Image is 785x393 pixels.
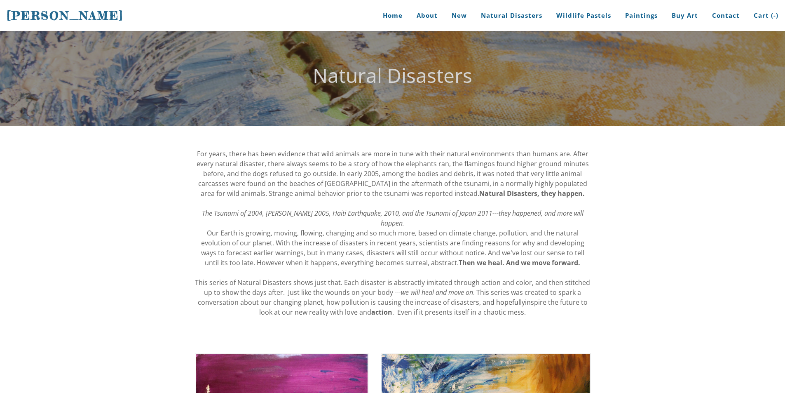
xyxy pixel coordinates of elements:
[7,9,124,23] span: [PERSON_NAME]
[195,278,590,307] span: This series of Natural Disasters shows just that. Each disaster is abstractly imitated through ac...
[459,258,580,267] strong: Then we heal. And we move forward.
[313,62,472,89] font: Natural Disasters
[197,149,589,198] span: For years, there has been evidence that wild animals are more in tune with their natural environm...
[195,149,591,317] div: , and hopefully
[773,11,776,19] span: -
[401,288,473,297] em: we will heal and move on
[371,308,392,317] strong: action
[479,189,585,198] strong: Natural Disasters, they happen.
[202,209,583,228] em: The Tsunami of 2004, [PERSON_NAME] 2005, Haiti Earthquake, 2010, and the Tsunami of Japan 2011---...
[7,8,124,24] a: [PERSON_NAME]
[201,228,584,267] span: Our Earth is growing, moving, flowing, changing and so much more, based on climate change, pollut...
